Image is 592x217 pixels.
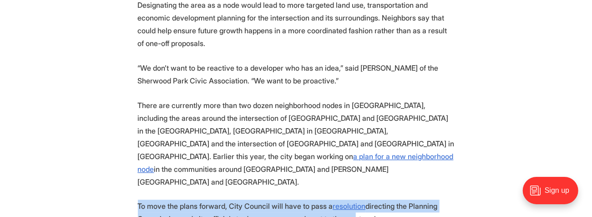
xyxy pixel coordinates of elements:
p: “We don’t want to be reactive to a developer who has an idea,” said [PERSON_NAME] of the Sherwood... [138,62,455,87]
iframe: portal-trigger [515,172,592,217]
a: resolution [333,201,366,211]
p: There are currently more than two dozen neighborhood nodes in [GEOGRAPHIC_DATA], including the ar... [138,99,455,188]
a: a plan for a new neighborhood node [138,152,454,174]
